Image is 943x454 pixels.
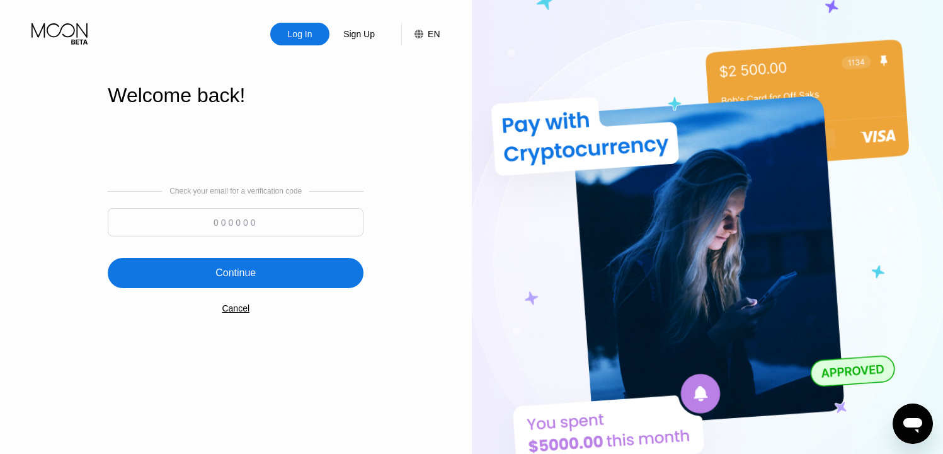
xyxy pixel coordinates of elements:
div: Sign Up [342,28,376,40]
div: Cancel [222,303,249,313]
div: Log In [287,28,314,40]
div: Welcome back! [108,84,363,107]
div: EN [401,23,440,45]
div: EN [428,29,440,39]
div: Check your email for a verification code [169,187,302,195]
div: Sign Up [329,23,389,45]
div: Continue [108,258,363,288]
input: 000000 [108,208,363,236]
div: Log In [270,23,329,45]
iframe: Button to launch messaging window [893,404,933,444]
div: Continue [215,267,256,279]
